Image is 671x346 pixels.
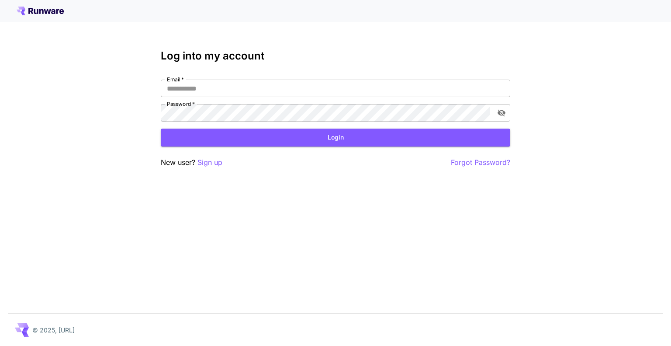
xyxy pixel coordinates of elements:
[197,157,222,168] button: Sign up
[161,157,222,168] p: New user?
[161,50,510,62] h3: Log into my account
[167,76,184,83] label: Email
[167,100,195,108] label: Password
[451,157,510,168] button: Forgot Password?
[494,105,509,121] button: toggle password visibility
[161,129,510,147] button: Login
[32,325,75,335] p: © 2025, [URL]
